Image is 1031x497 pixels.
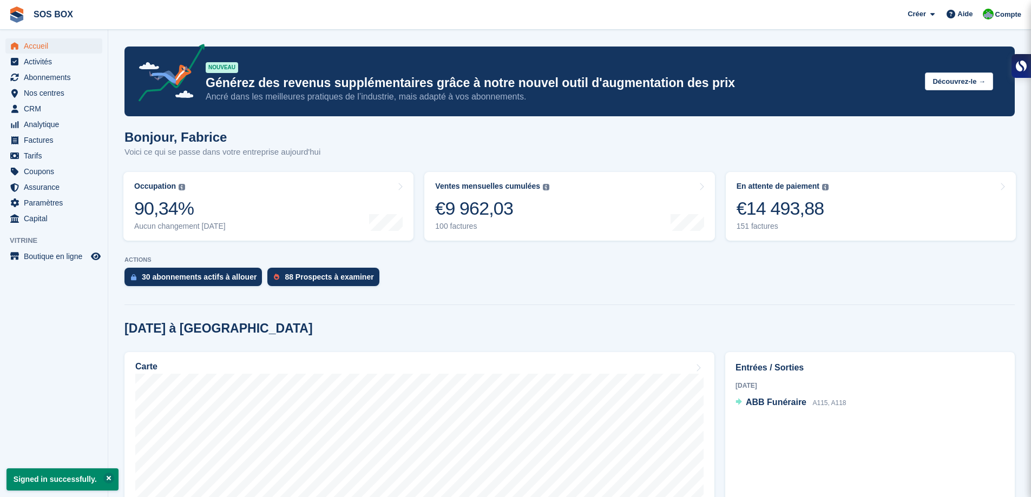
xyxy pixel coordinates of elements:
[206,91,916,103] p: Ancré dans les meilleures pratiques de l’industrie, mais adapté à vos abonnements.
[736,396,846,410] a: ABB Funéraire A115, A118
[5,148,102,163] a: menu
[24,101,89,116] span: CRM
[5,180,102,195] a: menu
[543,184,549,190] img: icon-info-grey-7440780725fd019a000dd9b08b2336e03edf1995a4989e88bcd33f0948082b44.svg
[5,195,102,210] a: menu
[983,9,994,19] img: Fabrice
[908,9,926,19] span: Créer
[5,132,102,148] a: menu
[746,397,806,407] span: ABB Funéraire
[24,249,89,264] span: Boutique en ligne
[822,184,829,190] img: icon-info-grey-7440780725fd019a000dd9b08b2336e03edf1995a4989e88bcd33f0948082b44.svg
[424,172,714,241] a: Ventes mensuelles cumulées €9 962,03 100 factures
[134,222,226,231] div: Aucun changement [DATE]
[925,72,993,90] button: Découvrez-le →
[5,38,102,54] a: menu
[124,321,313,336] h2: [DATE] à [GEOGRAPHIC_DATA]
[206,75,916,91] p: Générez des revenus supplémentaires grâce à notre nouvel outil d'augmentation des prix
[957,9,973,19] span: Aide
[179,184,185,190] img: icon-info-grey-7440780725fd019a000dd9b08b2336e03edf1995a4989e88bcd33f0948082b44.svg
[24,70,89,85] span: Abonnements
[995,9,1021,20] span: Compte
[124,268,267,291] a: 30 abonnements actifs à allouer
[5,101,102,116] a: menu
[435,222,549,231] div: 100 factures
[274,274,279,280] img: prospect-51fa495bee0391a8d652442698ab0144808aea92771e9ea1ae160a38d050c398.svg
[206,62,238,73] div: NOUVEAU
[24,38,89,54] span: Accueil
[124,146,320,158] p: Voici ce qui se passe dans votre entreprise aujourd'hui
[89,250,102,263] a: Boutique d'aperçu
[435,197,549,220] div: €9 962,03
[5,164,102,179] a: menu
[123,172,413,241] a: Occupation 90,34% Aucun changement [DATE]
[131,274,136,281] img: active_subscription_to_allocate_icon-d502201f5373d7db506a760aba3b589e785aa758c864c3986d89f69b8ff3...
[124,256,1015,263] p: ACTIONS
[24,132,89,148] span: Factures
[24,164,89,179] span: Coupons
[24,148,89,163] span: Tarifs
[5,211,102,226] a: menu
[9,6,25,23] img: stora-icon-8386f47178a22dfd0bd8f6a31ec36ba5ce8667c1dd55bd0f319d3a0aa187defe.svg
[5,249,102,264] a: menu
[142,273,257,281] div: 30 abonnements actifs à allouer
[5,54,102,69] a: menu
[5,85,102,101] a: menu
[5,117,102,132] a: menu
[135,362,157,372] h2: Carte
[6,468,119,491] p: Signed in successfully.
[736,361,1004,374] h2: Entrées / Sorties
[134,197,226,220] div: 90,34%
[10,235,108,246] span: Vitrine
[24,117,89,132] span: Analytique
[24,54,89,69] span: Activités
[134,182,176,191] div: Occupation
[24,180,89,195] span: Assurance
[24,211,89,226] span: Capital
[29,5,77,23] a: SOS BOX
[736,381,1004,390] div: [DATE]
[726,172,1016,241] a: En attente de paiement €14 493,88 151 factures
[267,268,384,291] a: 88 Prospects à examiner
[435,182,540,191] div: Ventes mensuelles cumulées
[737,222,829,231] div: 151 factures
[5,70,102,85] a: menu
[812,399,846,407] span: A115, A118
[24,85,89,101] span: Nos centres
[737,197,829,220] div: €14 493,88
[124,130,320,144] h1: Bonjour, Fabrice
[24,195,89,210] span: Paramètres
[285,273,373,281] div: 88 Prospects à examiner
[129,44,205,105] img: price-adjustments-announcement-icon-8257ccfd72463d97f412b2fc003d46551f7dbcb40ab6d574587a9cd5c0d94...
[737,182,819,191] div: En attente de paiement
